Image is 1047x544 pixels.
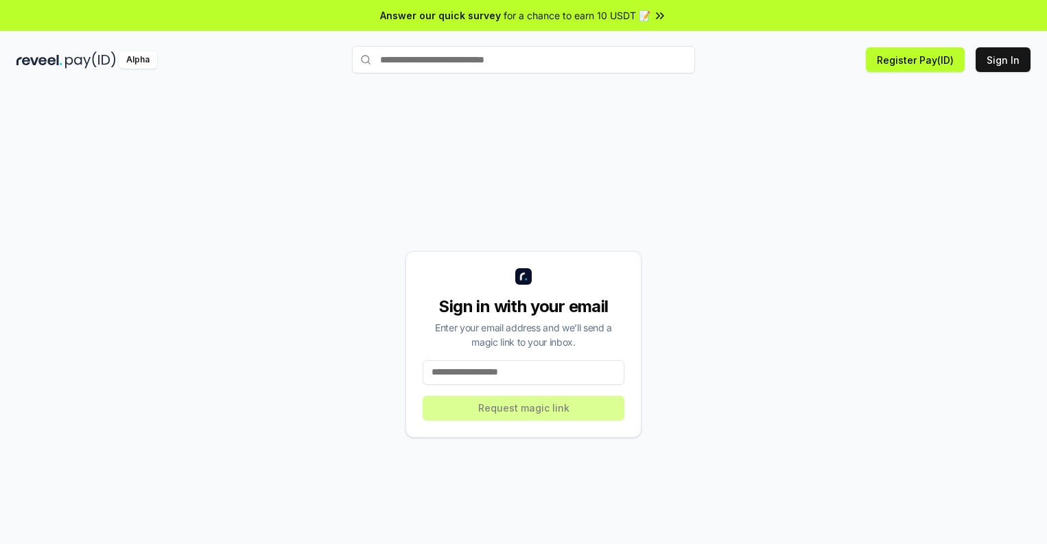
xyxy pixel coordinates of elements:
button: Register Pay(ID) [866,47,965,72]
button: Sign In [976,47,1031,72]
span: Answer our quick survey [380,8,501,23]
div: Enter your email address and we’ll send a magic link to your inbox. [423,320,624,349]
span: for a chance to earn 10 USDT 📝 [504,8,650,23]
img: pay_id [65,51,116,69]
img: logo_small [515,268,532,285]
div: Sign in with your email [423,296,624,318]
div: Alpha [119,51,157,69]
img: reveel_dark [16,51,62,69]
